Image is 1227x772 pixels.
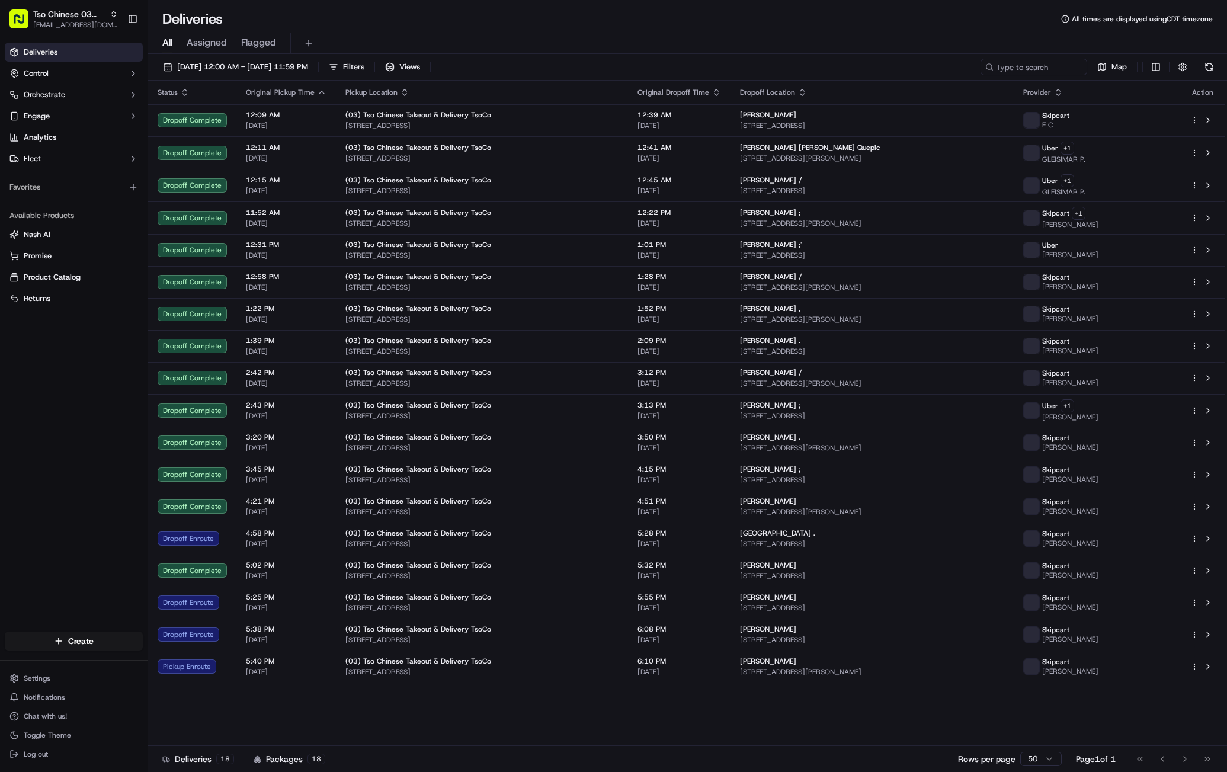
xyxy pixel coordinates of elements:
[246,401,326,410] span: 2:43 PM
[246,443,326,453] span: [DATE]
[246,475,326,485] span: [DATE]
[637,443,721,453] span: [DATE]
[1042,187,1085,197] span: GLEISIMAR P.
[246,635,326,645] span: [DATE]
[343,62,364,72] span: Filters
[323,59,370,75] button: Filters
[5,225,143,244] button: Nash AI
[740,315,1004,324] span: [STREET_ADDRESS][PERSON_NAME]
[637,304,721,313] span: 1:52 PM
[1042,314,1098,323] span: [PERSON_NAME]
[345,443,619,453] span: [STREET_ADDRESS]
[1076,753,1116,765] div: Page 1 of 1
[637,656,721,666] span: 6:10 PM
[5,268,143,287] button: Product Catalog
[637,283,721,292] span: [DATE]
[345,433,491,442] span: (03) Tso Chinese Takeout & Delivery TsoCo
[5,178,143,197] div: Favorites
[246,186,326,196] span: [DATE]
[5,632,143,651] button: Create
[1042,507,1098,516] span: [PERSON_NAME]
[345,336,491,345] span: (03) Tso Chinese Takeout & Delivery TsoCo
[1042,433,1069,443] span: Skipcart
[158,59,313,75] button: [DATE] 12:00 AM - [DATE] 11:59 PM
[1042,273,1069,282] span: Skipcart
[740,283,1004,292] span: [STREET_ADDRESS][PERSON_NAME]
[1042,497,1069,507] span: Skipcart
[740,153,1004,163] span: [STREET_ADDRESS][PERSON_NAME]
[24,229,50,240] span: Nash AI
[345,401,491,410] span: (03) Tso Chinese Takeout & Delivery TsoCo
[246,153,326,163] span: [DATE]
[740,401,800,410] span: [PERSON_NAME] ;
[740,465,800,474] span: [PERSON_NAME] ;
[1042,657,1069,667] span: Skipcart
[68,635,94,647] span: Create
[24,293,50,304] span: Returns
[1042,220,1098,229] span: [PERSON_NAME]
[246,272,326,281] span: 12:58 PM
[740,175,802,185] span: [PERSON_NAME] /
[740,121,1004,130] span: [STREET_ADDRESS]
[162,9,223,28] h1: Deliveries
[5,727,143,744] button: Toggle Theme
[637,411,721,421] span: [DATE]
[24,749,48,759] span: Log out
[740,347,1004,356] span: [STREET_ADDRESS]
[637,240,721,249] span: 1:01 PM
[246,175,326,185] span: 12:15 AM
[246,347,326,356] span: [DATE]
[24,47,57,57] span: Deliveries
[246,251,326,260] span: [DATE]
[162,753,234,765] div: Deliveries
[637,560,721,570] span: 5:32 PM
[1042,635,1098,644] span: [PERSON_NAME]
[1042,378,1098,387] span: [PERSON_NAME]
[637,528,721,538] span: 5:28 PM
[345,347,619,356] span: [STREET_ADDRESS]
[637,110,721,120] span: 12:39 AM
[637,539,721,549] span: [DATE]
[246,219,326,228] span: [DATE]
[740,433,800,442] span: [PERSON_NAME] .
[740,528,815,538] span: [GEOGRAPHIC_DATA] .
[740,592,796,602] span: [PERSON_NAME]
[637,153,721,163] span: [DATE]
[1042,369,1069,378] span: Skipcart
[246,528,326,538] span: 4:58 PM
[1072,207,1085,220] button: +1
[345,667,619,677] span: [STREET_ADDRESS]
[24,89,65,100] span: Orchestrate
[1042,346,1098,355] span: [PERSON_NAME]
[1190,88,1215,97] div: Action
[1042,571,1098,580] span: [PERSON_NAME]
[345,539,619,549] span: [STREET_ADDRESS]
[740,208,800,217] span: [PERSON_NAME] ;
[246,336,326,345] span: 1:39 PM
[246,283,326,292] span: [DATE]
[740,240,802,249] span: [PERSON_NAME] ;'
[637,401,721,410] span: 3:13 PM
[637,592,721,602] span: 5:55 PM
[9,272,138,283] a: Product Catalog
[1042,475,1098,484] span: [PERSON_NAME]
[345,315,619,324] span: [STREET_ADDRESS]
[1042,401,1058,411] span: Uber
[637,272,721,281] span: 1:28 PM
[345,143,491,152] span: (03) Tso Chinese Takeout & Delivery TsoCo
[637,251,721,260] span: [DATE]
[24,272,81,283] span: Product Catalog
[740,560,796,570] span: [PERSON_NAME]
[637,433,721,442] span: 3:50 PM
[637,336,721,345] span: 2:09 PM
[345,624,491,634] span: (03) Tso Chinese Takeout & Delivery TsoCo
[345,592,491,602] span: (03) Tso Chinese Takeout & Delivery TsoCo
[24,251,52,261] span: Promise
[1042,561,1069,571] span: Skipcart
[1023,88,1051,97] span: Provider
[5,206,143,225] div: Available Products
[5,149,143,168] button: Fleet
[246,208,326,217] span: 11:52 AM
[1042,282,1098,291] span: [PERSON_NAME]
[740,656,796,666] span: [PERSON_NAME]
